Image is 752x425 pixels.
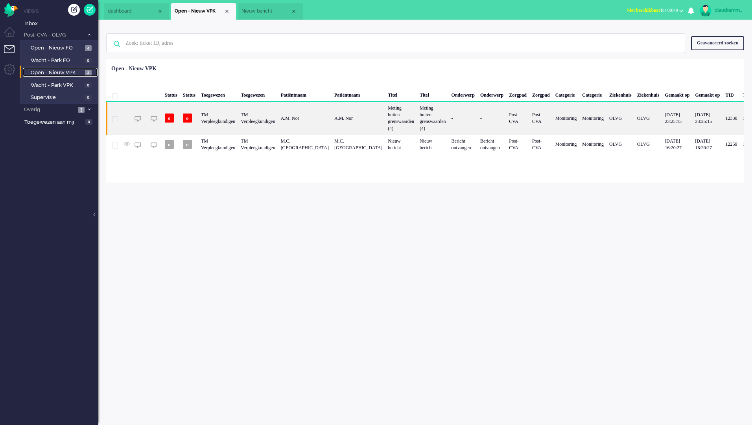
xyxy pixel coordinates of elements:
[278,102,332,135] div: A.M. Nor
[198,135,238,154] div: TM Verpleegkundigen
[135,115,141,122] img: ic_chat_grey.svg
[23,68,98,77] a: Open - Nieuw VPK 2
[723,86,740,102] div: TID
[449,135,477,154] div: Bericht ontvangen
[691,36,744,50] div: Geavanceerd zoeken
[157,8,163,15] div: Close tab
[332,102,385,135] div: A.M. Nor
[165,140,174,149] span: o
[529,86,553,102] div: Zorgpad
[68,4,80,16] div: Creëer ticket
[385,102,417,135] div: Meting buiten grenswaarden (4)
[120,34,674,53] input: Zoek: ticket ID, adres
[606,135,634,154] div: OLVG
[151,142,157,148] img: ic_chat_grey.svg
[606,102,634,135] div: OLVG
[23,81,98,89] a: Wacht - Park VPK 0
[23,56,98,64] a: Wacht - Park FO 0
[180,86,198,102] div: Status
[529,102,553,135] div: Post-CVA
[238,135,278,154] div: TM Verpleegkundigen
[183,140,192,149] span: o
[107,34,127,54] img: ic-search-icon.svg
[238,3,303,20] li: 12259
[506,86,529,102] div: Zorgpad
[579,102,606,135] div: Monitoring
[23,106,76,114] span: Overig
[175,8,224,15] span: Open - Nieuw VPK
[692,135,723,154] div: [DATE] 16:20:27
[198,102,238,135] div: TM Verpleegkundigen
[4,5,18,11] a: Omnidesk
[4,3,18,17] img: flow_omnibird.svg
[4,64,22,81] li: Admin menu
[692,86,723,102] div: Gemaakt op
[662,86,692,102] div: Gemaakt op
[692,102,723,135] div: [DATE] 23:25:15
[23,117,98,126] a: Toegewezen aan mij 0
[162,86,180,102] div: Status
[417,135,449,154] div: Nieuw bericht
[31,44,83,52] span: Open - Nieuw FO
[111,65,157,73] div: Open - Nieuw VPK
[715,6,744,14] div: claudiammsc
[171,3,236,20] li: View
[31,82,83,89] span: Wacht - Park VPK
[183,114,192,123] span: o
[553,135,580,154] div: Monitoring
[165,114,174,123] span: o
[85,45,92,51] span: 4
[85,58,92,64] span: 0
[698,5,744,16] a: claudiammsc
[385,135,417,154] div: Nieuw bericht
[238,102,278,135] div: TM Verpleegkundigen
[24,20,98,27] span: Inbox
[4,27,22,44] li: Dashboard menu
[135,142,141,148] img: ic_chat_grey.svg
[634,102,662,135] div: OLVG
[662,102,692,135] div: [DATE] 23:25:15
[84,4,96,16] a: Quick Ticket
[104,3,169,20] li: Dashboard
[662,135,692,154] div: [DATE] 16:20:27
[85,70,92,76] span: 2
[151,115,157,122] img: ic_chat_grey.svg
[85,95,92,101] span: 0
[579,135,606,154] div: Monitoring
[477,102,506,135] div: -
[78,107,85,113] span: 3
[627,7,678,13] span: for 00:49
[449,86,477,102] div: Onderwerp
[606,86,634,102] div: Ziekenhuis
[241,8,291,15] span: Nieuw bericht
[634,135,662,154] div: OLVG
[553,86,580,102] div: Categorie
[553,102,580,135] div: Monitoring
[332,86,385,102] div: Patiëntnaam
[506,135,529,154] div: Post-CVA
[385,86,417,102] div: Titel
[506,102,529,135] div: Post-CVA
[108,8,157,15] span: dashboard
[622,2,688,20] li: Niet beschikbaarfor 00:49
[622,5,688,16] button: Niet beschikbaarfor 00:49
[198,86,238,102] div: Toegewezen
[417,86,449,102] div: Titel
[238,86,278,102] div: Toegewezen
[23,31,84,39] span: Post-CVA - OLVG
[224,8,230,15] div: Close tab
[23,43,98,52] a: Open - Nieuw FO 4
[634,86,662,102] div: Ziekenhuis
[579,86,606,102] div: Categorie
[627,7,661,13] span: Niet beschikbaar
[477,135,506,154] div: Bericht ontvangen
[700,5,711,16] img: avatar
[332,135,385,154] div: M.C. [GEOGRAPHIC_DATA]
[4,45,22,63] li: Tickets menu
[85,82,92,88] span: 0
[31,94,83,101] span: Supervisie
[449,102,477,135] div: -
[31,69,83,77] span: Open - Nieuw VPK
[23,19,98,27] a: Inbox
[278,86,332,102] div: Patiëntnaam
